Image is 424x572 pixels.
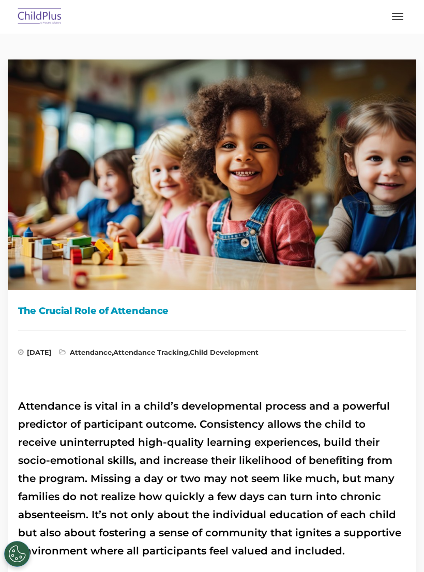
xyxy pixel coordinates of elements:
[18,303,406,319] h1: The Crucial Role of Attendance
[70,348,112,356] a: Attendance
[113,348,188,356] a: Attendance Tracking
[18,349,52,359] span: [DATE]
[190,348,259,356] a: Child Development
[4,541,30,567] button: Cookies Settings
[18,397,406,560] h2: Attendance is vital in a child’s developmental process and a powerful predictor of participant ou...
[59,349,259,359] span: , ,
[16,5,64,29] img: ChildPlus by Procare Solutions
